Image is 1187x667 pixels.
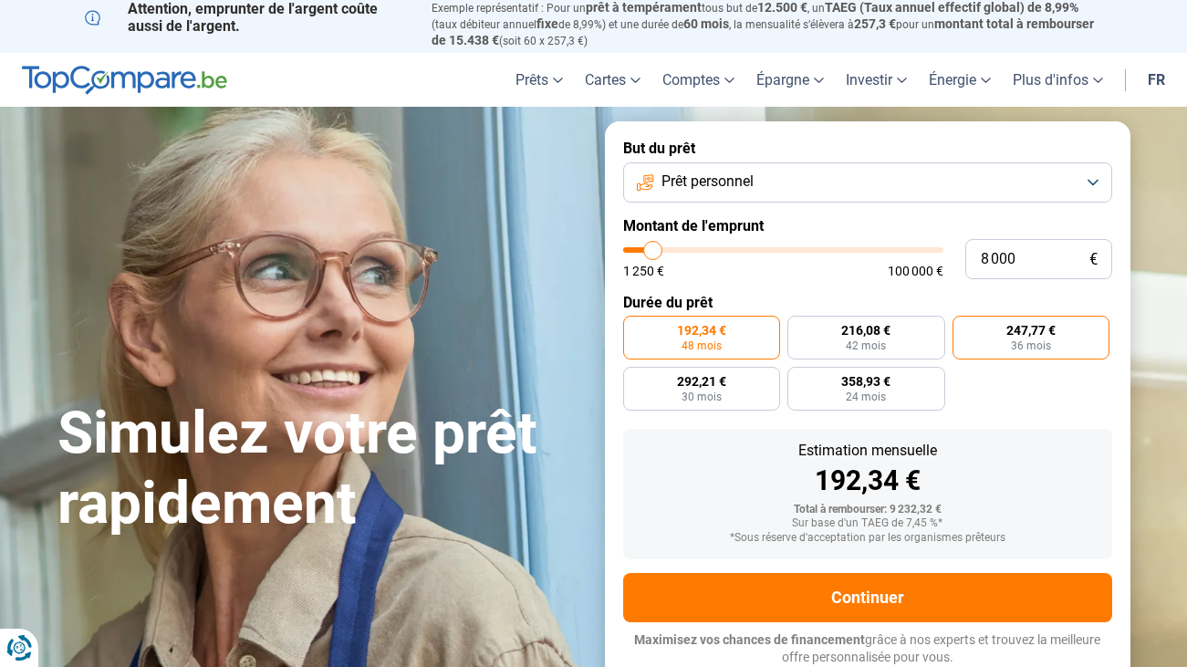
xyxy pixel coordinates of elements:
[623,631,1112,667] p: grâce à nos experts et trouvez la meilleure offre personnalisée pour vous.
[638,532,1098,545] div: *Sous réserve d'acceptation par les organismes prêteurs
[1006,324,1056,337] span: 247,77 €
[854,16,896,31] span: 257,3 €
[57,399,583,539] h1: Simulez votre prêt rapidement
[846,340,886,351] span: 42 mois
[1137,53,1176,107] a: fr
[623,573,1112,622] button: Continuer
[677,375,726,388] span: 292,21 €
[536,16,558,31] span: fixe
[841,375,890,388] span: 358,93 €
[432,16,1094,47] span: montant total à rembourser de 15.438 €
[638,443,1098,458] div: Estimation mensuelle
[888,265,943,277] span: 100 000 €
[623,162,1112,203] button: Prêt personnel
[634,632,865,647] span: Maximisez vos chances de financement
[1002,53,1114,107] a: Plus d'infos
[638,467,1098,495] div: 192,34 €
[623,265,664,277] span: 1 250 €
[745,53,835,107] a: Épargne
[683,16,729,31] span: 60 mois
[1089,252,1098,267] span: €
[1011,340,1051,351] span: 36 mois
[661,172,754,192] span: Prêt personnel
[623,140,1112,157] label: But du prêt
[505,53,574,107] a: Prêts
[682,391,722,402] span: 30 mois
[638,517,1098,530] div: Sur base d'un TAEG de 7,45 %*
[835,53,918,107] a: Investir
[846,391,886,402] span: 24 mois
[918,53,1002,107] a: Énergie
[677,324,726,337] span: 192,34 €
[651,53,745,107] a: Comptes
[623,294,1112,311] label: Durée du prêt
[841,324,890,337] span: 216,08 €
[22,66,227,95] img: TopCompare
[574,53,651,107] a: Cartes
[638,504,1098,516] div: Total à rembourser: 9 232,32 €
[623,217,1112,234] label: Montant de l'emprunt
[682,340,722,351] span: 48 mois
